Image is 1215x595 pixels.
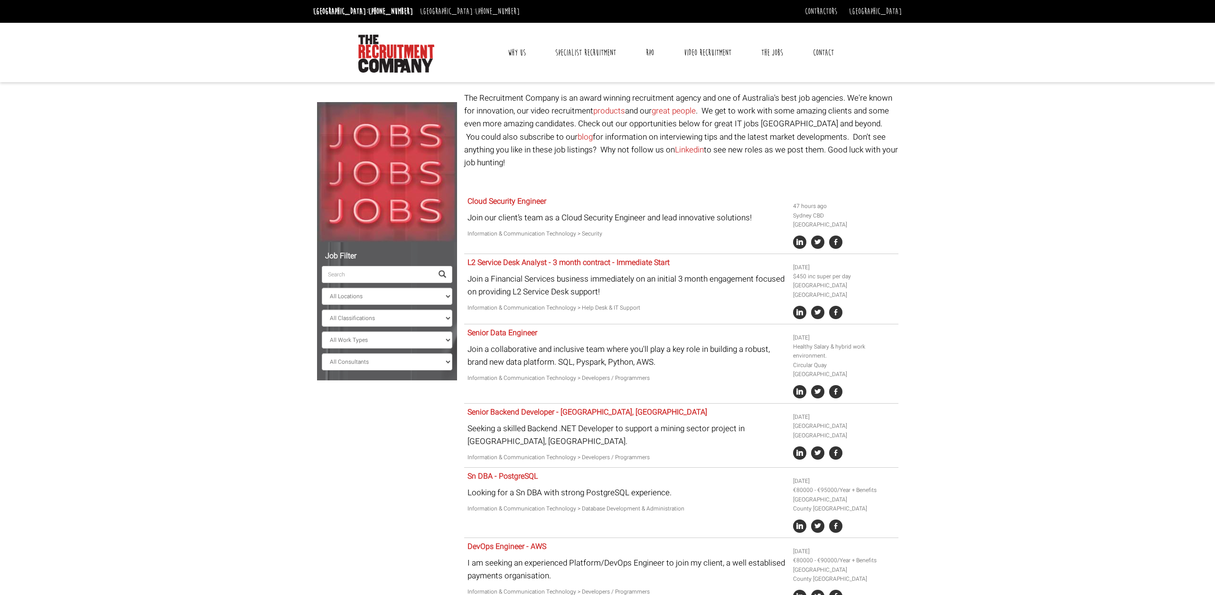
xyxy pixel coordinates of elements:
[475,6,520,17] a: [PHONE_NUMBER]
[793,202,895,211] li: 47 hours ago
[793,566,895,584] li: [GEOGRAPHIC_DATA] County [GEOGRAPHIC_DATA]
[754,41,790,65] a: The Jobs
[806,41,841,65] a: Contact
[467,471,538,482] a: Sn DBA - PostgreSQL
[322,266,433,283] input: Search
[849,6,902,17] a: [GEOGRAPHIC_DATA]
[464,92,898,169] p: The Recruitment Company is an award winning recruitment agency and one of Australia's best job ag...
[652,105,696,117] a: great people
[467,486,786,499] p: Looking for a Sn DBA with strong PostgreSQL experience.
[593,105,625,117] a: products
[467,453,786,462] p: Information & Communication Technology > Developers / Programmers
[358,35,434,73] img: The Recruitment Company
[311,4,415,19] li: [GEOGRAPHIC_DATA]:
[548,41,623,65] a: Specialist Recruitment
[501,41,533,65] a: Why Us
[675,144,704,156] a: Linkedin
[805,6,837,17] a: Contractors
[467,422,786,448] p: Seeking a skilled Backend .NET Developer to support a mining sector project in [GEOGRAPHIC_DATA],...
[418,4,522,19] li: [GEOGRAPHIC_DATA]:
[467,504,786,513] p: Information & Communication Technology > Database Development & Administration
[467,557,786,582] p: I am seeking an experienced Platform/DevOps Engineer to join my client, a well establised payment...
[578,131,593,143] a: blog
[639,41,661,65] a: RPO
[793,477,895,486] li: [DATE]
[793,495,895,513] li: [GEOGRAPHIC_DATA] County [GEOGRAPHIC_DATA]
[677,41,738,65] a: Video Recruitment
[467,541,546,552] a: DevOps Engineer - AWS
[317,102,457,242] img: Jobs, Jobs, Jobs
[368,6,413,17] a: [PHONE_NUMBER]
[322,252,452,261] h5: Job Filter
[793,556,895,565] li: €80000 - €90000/Year + Benefits
[467,196,546,207] a: Cloud Security Engineer
[793,486,895,495] li: €80000 - €95000/Year + Benefits
[793,547,895,556] li: [DATE]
